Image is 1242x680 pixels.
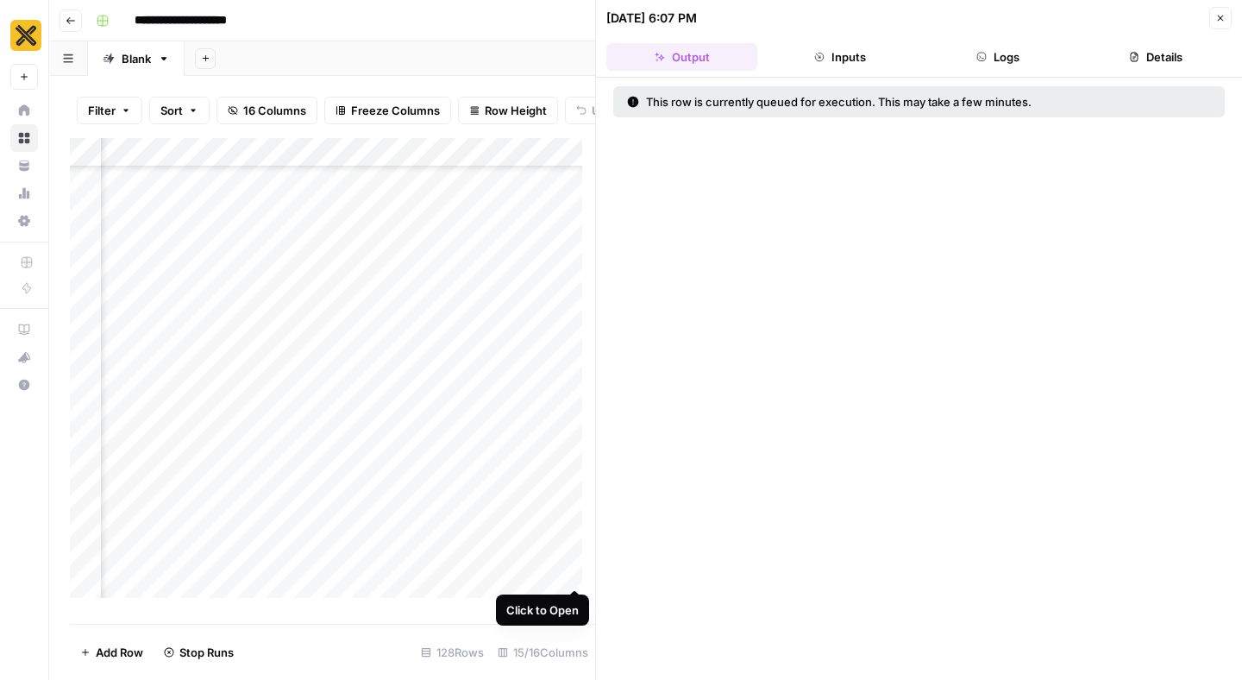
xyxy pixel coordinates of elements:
div: What's new? [11,344,37,370]
div: 15/16 Columns [491,639,595,666]
button: Help + Support [10,371,38,399]
span: Add Row [96,644,143,661]
button: Row Height [458,97,558,124]
span: Stop Runs [179,644,234,661]
button: Stop Runs [154,639,244,666]
button: Inputs [764,43,915,71]
button: Add Row [70,639,154,666]
a: Blank [88,41,185,76]
a: Browse [10,124,38,152]
button: Freeze Columns [324,97,451,124]
span: Sort [160,102,183,119]
a: Your Data [10,152,38,179]
span: Freeze Columns [351,102,440,119]
a: AirOps Academy [10,316,38,343]
button: Output [606,43,757,71]
div: 128 Rows [414,639,491,666]
img: CookUnity Logo [10,20,41,51]
button: Undo [565,97,632,124]
button: Logs [923,43,1074,71]
button: 16 Columns [216,97,317,124]
div: Blank [122,50,151,67]
button: Workspace: CookUnity [10,14,38,57]
span: Filter [88,102,116,119]
div: [DATE] 6:07 PM [606,9,697,27]
div: This row is currently queued for execution. This may take a few minutes. [627,93,1121,110]
a: Usage [10,179,38,207]
button: Details [1081,43,1232,71]
button: Sort [149,97,210,124]
span: Row Height [485,102,547,119]
button: Filter [77,97,142,124]
span: 16 Columns [243,102,306,119]
button: What's new? [10,343,38,371]
div: Click to Open [506,601,579,619]
a: Home [10,97,38,124]
a: Settings [10,207,38,235]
